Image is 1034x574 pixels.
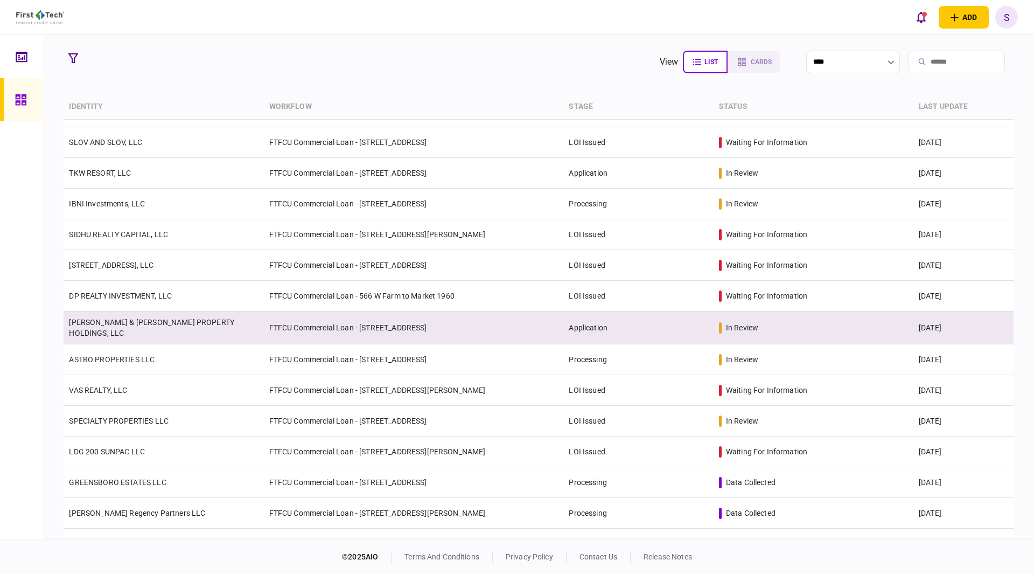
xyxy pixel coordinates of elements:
[751,58,772,66] span: cards
[563,437,713,467] td: LOI Issued
[264,437,564,467] td: FTFCU Commercial Loan - [STREET_ADDRESS][PERSON_NAME]
[913,189,1014,219] td: [DATE]
[726,198,758,209] div: in review
[264,158,564,189] td: FTFCU Commercial Loan - [STREET_ADDRESS]
[264,250,564,281] td: FTFCU Commercial Loan - [STREET_ADDRESS]
[913,437,1014,467] td: [DATE]
[913,127,1014,158] td: [DATE]
[726,508,775,518] div: data collected
[69,138,142,147] a: SLOV AND SLOV, LLC
[726,477,775,488] div: data collected
[563,375,713,406] td: LOI Issued
[264,375,564,406] td: FTFCU Commercial Loan - [STREET_ADDRESS][PERSON_NAME]
[264,344,564,375] td: FTFCU Commercial Loan - [STREET_ADDRESS]
[726,168,758,178] div: in review
[913,529,1014,559] td: [DATE]
[913,219,1014,250] td: [DATE]
[913,344,1014,375] td: [DATE]
[726,446,807,457] div: waiting for information
[506,552,553,561] a: privacy policy
[913,312,1014,344] td: [DATE]
[342,551,392,563] div: © 2025 AIO
[563,189,713,219] td: Processing
[563,467,713,498] td: Processing
[913,250,1014,281] td: [DATE]
[69,447,145,456] a: LDG 200 SUNPAC LLC
[563,127,713,158] td: LOI Issued
[913,94,1014,120] th: last update
[563,406,713,437] td: LOI Issued
[69,199,145,208] a: IBNI Investments, LLC
[16,10,64,24] img: client company logo
[913,158,1014,189] td: [DATE]
[563,312,713,344] td: Application
[726,137,807,148] div: waiting for information
[913,467,1014,498] td: [DATE]
[660,56,679,68] div: view
[726,416,758,426] div: in review
[728,51,780,73] button: cards
[913,281,1014,312] td: [DATE]
[563,219,713,250] td: LOI Issued
[995,6,1018,29] button: S
[404,552,479,561] a: terms and conditions
[563,529,713,559] td: Processing
[644,552,692,561] a: release notes
[726,385,807,396] div: waiting for information
[913,498,1014,529] td: [DATE]
[563,94,713,120] th: stage
[264,406,564,437] td: FTFCU Commercial Loan - [STREET_ADDRESS]
[69,355,155,364] a: ASTRO PROPERTIES LLC
[264,189,564,219] td: FTFCU Commercial Loan - [STREET_ADDRESS]
[579,552,617,561] a: contact us
[726,291,807,301] div: waiting for information
[563,281,713,312] td: LOI Issued
[563,158,713,189] td: Application
[704,58,718,66] span: list
[726,354,758,365] div: in review
[264,127,564,158] td: FTFCU Commercial Loan - [STREET_ADDRESS]
[69,318,234,337] a: [PERSON_NAME] & [PERSON_NAME] PROPERTY HOLDINGS, LLC
[69,292,172,300] a: DP REALTY INVESTMENT, LLC
[264,467,564,498] td: FTFCU Commercial Loan - [STREET_ADDRESS]
[264,219,564,250] td: FTFCU Commercial Loan - [STREET_ADDRESS][PERSON_NAME]
[264,529,564,559] td: FTFCU Commercial Loan - [STREET_ADDRESS][US_STATE]
[563,344,713,375] td: Processing
[563,250,713,281] td: LOI Issued
[563,498,713,529] td: Processing
[726,260,807,271] div: waiting for information
[69,509,205,517] a: [PERSON_NAME] Regency Partners LLC
[726,322,758,333] div: in review
[913,406,1014,437] td: [DATE]
[69,230,168,239] a: SIDHU REALTY CAPITAL, LLC
[69,417,169,425] a: SPECIALTY PROPERTIES LLC
[69,261,153,269] a: [STREET_ADDRESS], LLC
[913,375,1014,406] td: [DATE]
[69,386,127,395] a: VAS REALTY, LLC
[714,94,913,120] th: status
[264,281,564,312] td: FTFCU Commercial Loan - 566 W Farm to Market 1960
[939,6,989,29] button: open adding identity options
[264,94,564,120] th: workflow
[69,169,131,177] a: TKW RESORT, LLC
[64,94,263,120] th: identity
[69,478,166,487] a: GREENSBORO ESTATES LLC
[264,312,564,344] td: FTFCU Commercial Loan - [STREET_ADDRESS]
[683,51,728,73] button: list
[264,498,564,529] td: FTFCU Commercial Loan - [STREET_ADDRESS][PERSON_NAME]
[726,229,807,240] div: waiting for information
[910,6,932,29] button: open notifications list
